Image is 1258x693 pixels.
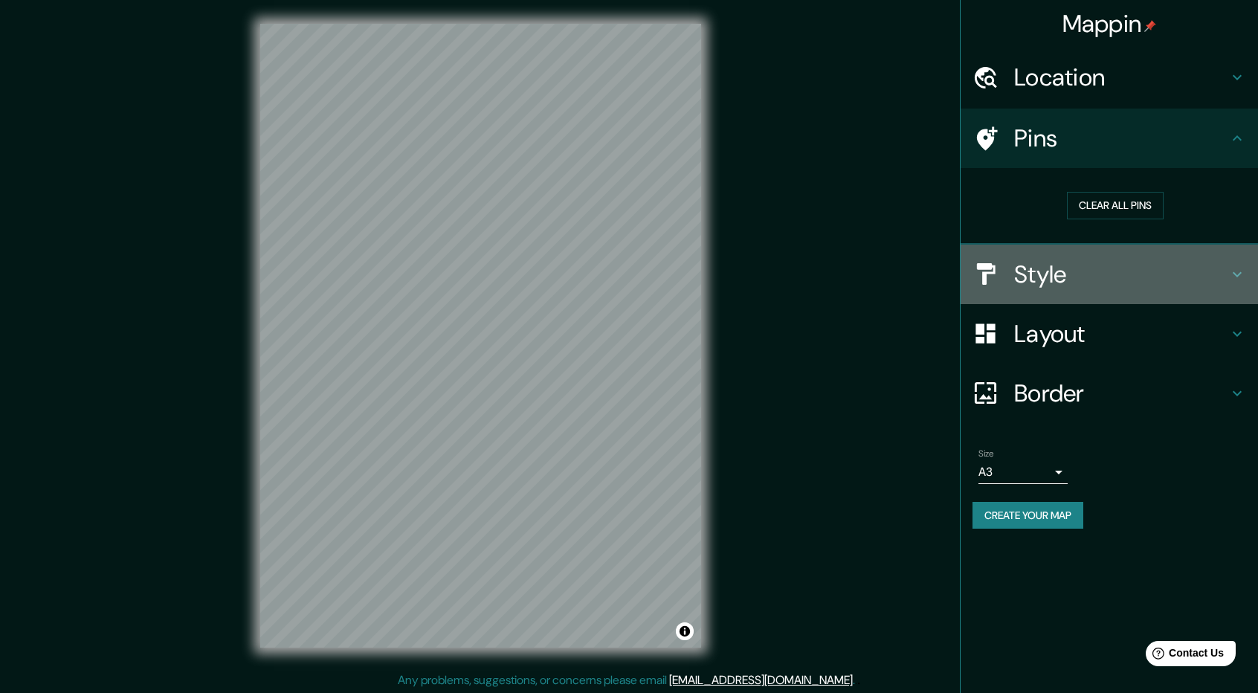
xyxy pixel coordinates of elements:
[961,364,1258,423] div: Border
[961,304,1258,364] div: Layout
[961,48,1258,107] div: Location
[1062,9,1157,39] h4: Mappin
[978,460,1068,484] div: A3
[978,447,994,460] label: Size
[1014,260,1228,289] h4: Style
[972,502,1083,529] button: Create your map
[260,24,701,648] canvas: Map
[1126,635,1242,677] iframe: Help widget launcher
[398,671,855,689] p: Any problems, suggestions, or concerns please email .
[676,622,694,640] button: Toggle attribution
[855,671,857,689] div: .
[1067,192,1164,219] button: Clear all pins
[961,109,1258,168] div: Pins
[1014,62,1228,92] h4: Location
[1014,378,1228,408] h4: Border
[669,672,853,688] a: [EMAIL_ADDRESS][DOMAIN_NAME]
[1144,20,1156,32] img: pin-icon.png
[961,245,1258,304] div: Style
[1014,123,1228,153] h4: Pins
[857,671,860,689] div: .
[1014,319,1228,349] h4: Layout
